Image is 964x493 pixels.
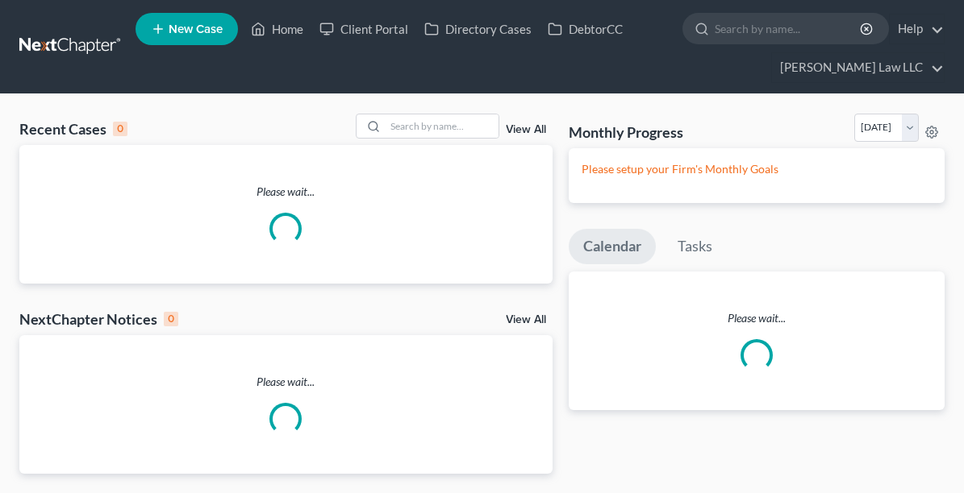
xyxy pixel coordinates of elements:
h3: Monthly Progress [569,122,683,142]
a: Client Portal [311,14,416,43]
div: 0 [113,122,127,136]
a: DebtorCC [540,14,631,43]
p: Please wait... [19,184,553,200]
input: Search by name... [715,14,862,43]
a: View All [506,314,546,325]
a: Home [243,14,311,43]
a: Calendar [569,229,656,264]
a: [PERSON_NAME] Law LLC [772,53,944,82]
input: Search by name... [386,114,499,138]
p: Please wait... [569,310,945,326]
a: Help [890,14,944,43]
div: Recent Cases [19,119,127,139]
a: View All [506,124,546,135]
a: Tasks [663,229,727,264]
p: Please wait... [19,374,553,390]
span: New Case [169,23,223,35]
div: 0 [164,312,178,326]
p: Please setup your Firm's Monthly Goals [582,161,932,177]
div: NextChapter Notices [19,309,178,329]
a: Directory Cases [416,14,540,43]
